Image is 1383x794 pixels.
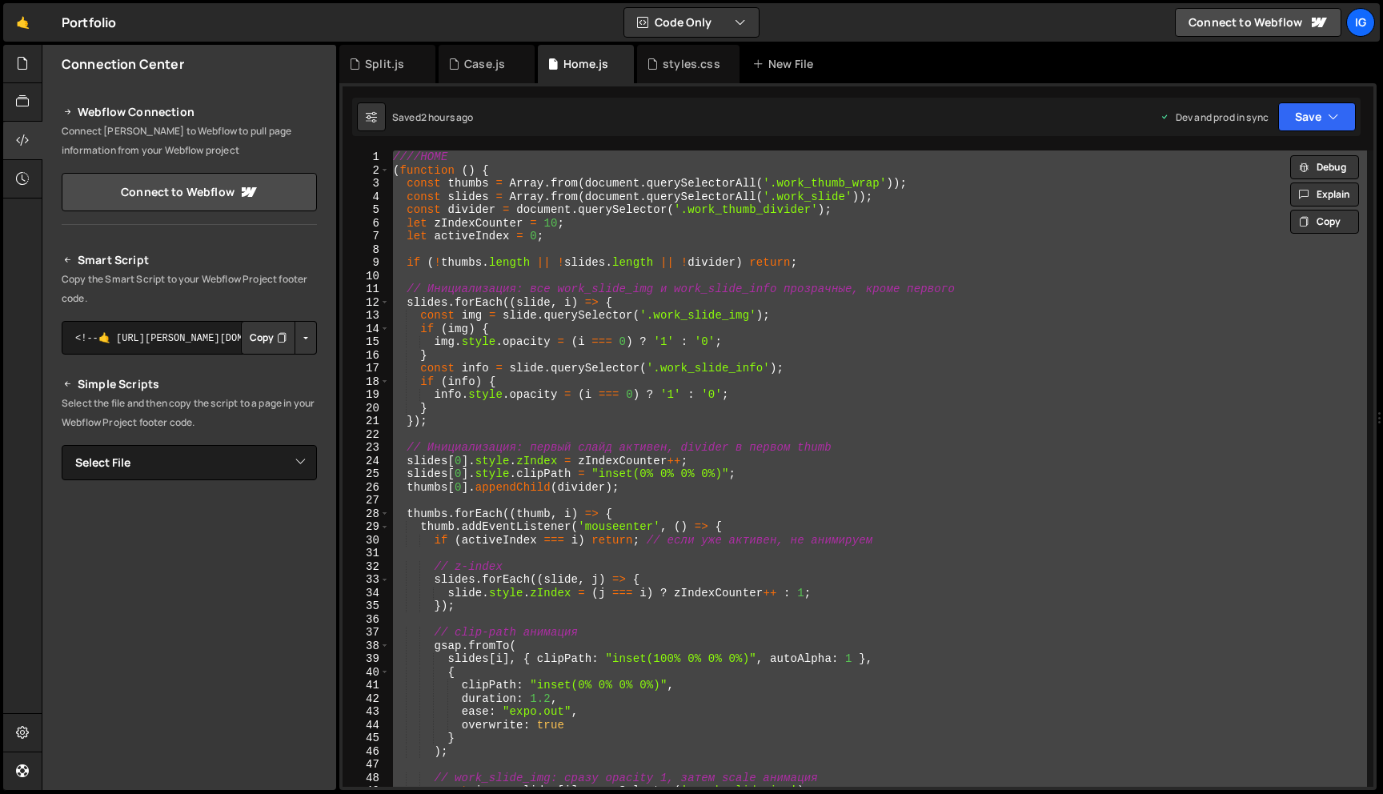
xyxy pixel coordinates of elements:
[343,190,390,204] div: 4
[663,56,720,72] div: styles.css
[62,173,317,211] a: Connect to Webflow
[624,8,759,37] button: Code Only
[62,55,184,73] h2: Connection Center
[343,335,390,349] div: 15
[343,494,390,507] div: 27
[343,467,390,481] div: 25
[62,375,317,394] h2: Simple Scripts
[62,251,317,270] h2: Smart Script
[343,666,390,680] div: 40
[343,692,390,706] div: 42
[62,321,317,355] textarea: <!--🤙 [URL][PERSON_NAME][DOMAIN_NAME]> <script>document.addEventListener("DOMContentLoaded", func...
[343,415,390,428] div: 21
[343,217,390,231] div: 6
[343,652,390,666] div: 39
[343,679,390,692] div: 41
[241,321,295,355] button: Copy
[343,758,390,772] div: 47
[62,394,317,432] p: Select the file and then copy the script to a page in your Webflow Project footer code.
[343,573,390,587] div: 33
[343,283,390,296] div: 11
[392,110,474,124] div: Saved
[1278,102,1356,131] button: Save
[343,362,390,375] div: 17
[62,102,317,122] h2: Webflow Connection
[343,640,390,653] div: 38
[343,428,390,442] div: 22
[343,481,390,495] div: 26
[343,705,390,719] div: 43
[1175,8,1341,37] a: Connect to Webflow
[62,270,317,308] p: Copy the Smart Script to your Webflow Project footer code.
[464,56,505,72] div: Case.js
[343,441,390,455] div: 23
[1346,8,1375,37] a: Ig
[343,375,390,389] div: 18
[343,455,390,468] div: 24
[421,110,474,124] div: 2 hours ago
[343,507,390,521] div: 28
[62,122,317,160] p: Connect [PERSON_NAME] to Webflow to pull page information from your Webflow project
[1160,110,1269,124] div: Dev and prod in sync
[343,203,390,217] div: 5
[343,534,390,547] div: 30
[343,772,390,785] div: 48
[343,719,390,732] div: 44
[343,388,390,402] div: 19
[343,520,390,534] div: 29
[365,56,404,72] div: Split.js
[343,323,390,336] div: 14
[343,560,390,574] div: 32
[1290,155,1359,179] button: Debug
[343,270,390,283] div: 10
[343,732,390,745] div: 45
[343,402,390,415] div: 20
[241,321,317,355] div: Button group with nested dropdown
[343,587,390,600] div: 34
[343,243,390,257] div: 8
[343,745,390,759] div: 46
[62,507,319,651] iframe: YouTube video player
[563,56,608,72] div: Home.js
[752,56,820,72] div: New File
[343,600,390,613] div: 35
[343,613,390,627] div: 36
[343,309,390,323] div: 13
[343,626,390,640] div: 37
[343,230,390,243] div: 7
[343,349,390,363] div: 16
[1290,182,1359,207] button: Explain
[343,177,390,190] div: 3
[343,296,390,310] div: 12
[343,547,390,560] div: 31
[343,256,390,270] div: 9
[343,150,390,164] div: 1
[3,3,42,42] a: 🤙
[62,13,116,32] div: Portfolio
[1290,210,1359,234] button: Copy
[343,164,390,178] div: 2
